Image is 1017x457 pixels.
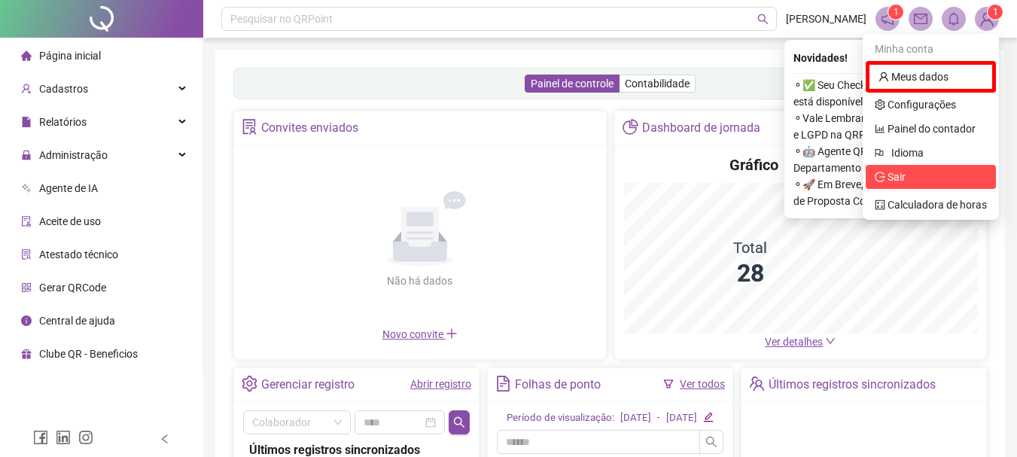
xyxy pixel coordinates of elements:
[39,149,108,161] span: Administração
[765,336,823,348] span: Ver detalhes
[888,5,903,20] sup: 1
[261,372,355,398] div: Gerenciar registro
[351,273,489,289] div: Não há dados
[39,248,118,260] span: Atestado técnico
[988,5,1003,20] sup: Atualize o seu contato no menu Meus Dados
[623,119,638,135] span: pie-chart
[875,123,976,135] a: bar-chart Painel do contador
[21,315,32,326] span: info-circle
[21,150,32,160] span: lock
[666,410,697,426] div: [DATE]
[507,410,614,426] div: Período de visualização:
[160,434,170,444] span: left
[39,182,98,194] span: Agente de IA
[33,430,48,445] span: facebook
[793,110,982,143] span: ⚬ Vale Lembrar: Política de Privacidade e LGPD na QRPoint
[39,83,88,95] span: Cadastros
[495,376,511,391] span: file-text
[825,336,836,346] span: down
[765,336,836,348] a: Ver detalhes down
[757,14,769,25] span: search
[875,99,956,111] a: setting Configurações
[39,282,106,294] span: Gerar QRCode
[21,282,32,293] span: qrcode
[881,12,894,26] span: notification
[875,145,885,161] span: flag
[976,8,998,30] img: 90233
[729,154,778,175] h4: Gráfico
[453,416,465,428] span: search
[680,378,725,390] a: Ver todos
[242,376,257,391] span: setting
[531,78,614,90] span: Painel de controle
[620,410,651,426] div: [DATE]
[642,115,760,141] div: Dashboard de jornada
[21,249,32,260] span: solution
[875,199,987,211] a: calculator Calculadora de horas
[39,116,87,128] span: Relatórios
[793,50,848,66] span: Novidades !
[39,215,101,227] span: Aceite de uso
[749,376,765,391] span: team
[446,328,458,340] span: plus
[515,372,601,398] div: Folhas de ponto
[793,176,982,209] span: ⚬ 🚀 Em Breve, Atualização Obrigatória de Proposta Comercial
[625,78,690,90] span: Contabilidade
[410,378,471,390] a: Abrir registro
[39,315,115,327] span: Central de ajuda
[793,77,982,110] span: ⚬ ✅ Seu Checklist de Sucesso do DP está disponível
[703,412,713,422] span: edit
[663,379,674,389] span: filter
[39,50,101,62] span: Página inicial
[786,11,866,27] span: [PERSON_NAME]
[914,12,927,26] span: mail
[705,436,717,448] span: search
[875,172,885,182] span: logout
[21,349,32,359] span: gift
[888,171,906,183] span: Sair
[261,115,358,141] div: Convites enviados
[78,430,93,445] span: instagram
[894,7,899,17] span: 1
[382,328,458,340] span: Novo convite
[947,12,961,26] span: bell
[993,7,998,17] span: 1
[21,216,32,227] span: audit
[891,145,978,161] span: Idioma
[878,71,948,83] a: user Meus dados
[56,430,71,445] span: linkedin
[657,410,660,426] div: -
[21,50,32,61] span: home
[39,348,138,360] span: Clube QR - Beneficios
[21,84,32,94] span: user-add
[242,119,257,135] span: solution
[793,143,982,176] span: ⚬ 🤖 Agente QR: sua IA no Departamento Pessoal
[769,372,936,398] div: Últimos registros sincronizados
[866,37,996,61] div: Minha conta
[21,117,32,127] span: file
